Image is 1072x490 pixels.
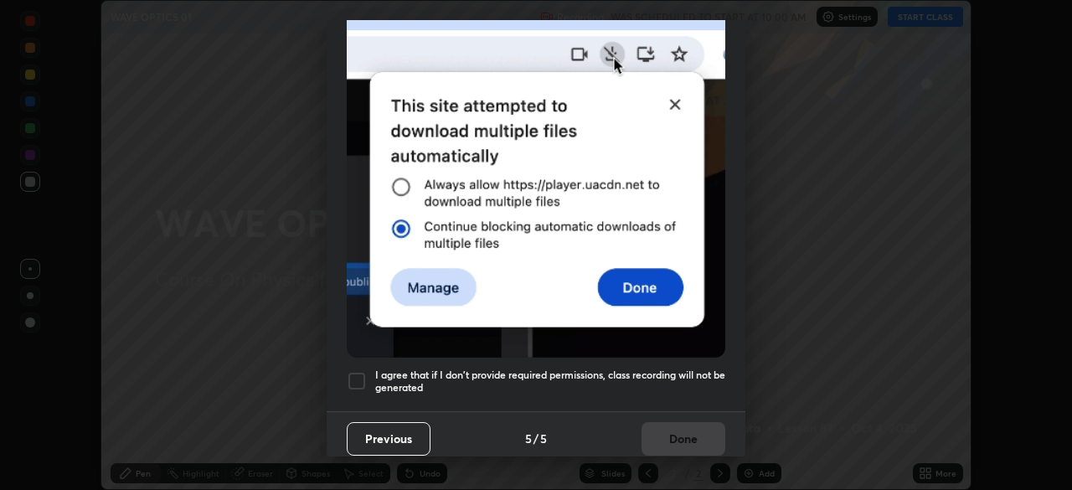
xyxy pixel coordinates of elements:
h4: 5 [540,430,547,447]
h4: 5 [525,430,532,447]
h5: I agree that if I don't provide required permissions, class recording will not be generated [375,369,725,395]
h4: / [533,430,539,447]
button: Previous [347,422,430,456]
